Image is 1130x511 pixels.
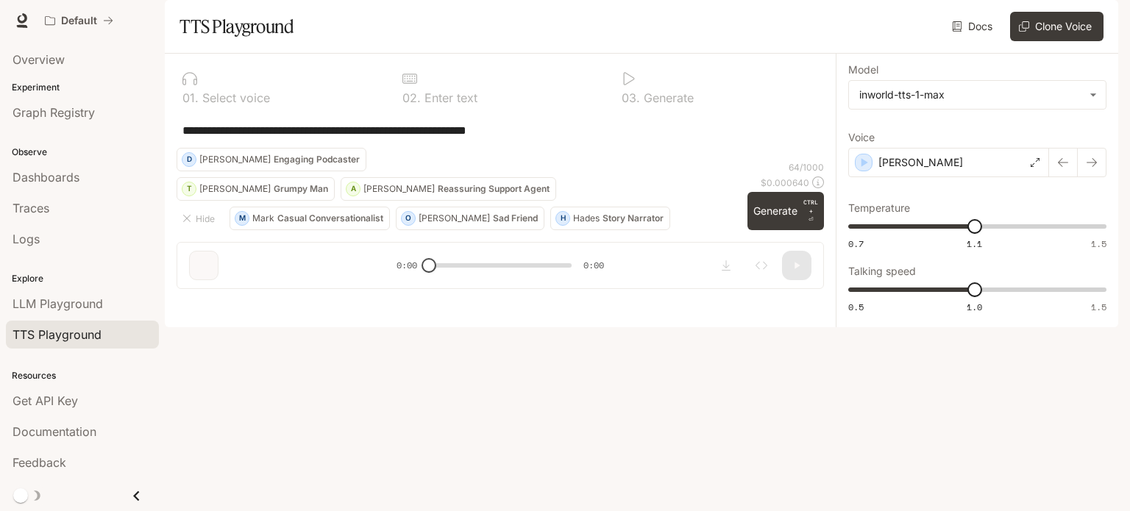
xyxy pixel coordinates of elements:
p: 0 3 . [622,92,640,104]
button: Hide [177,207,224,230]
p: Default [61,15,97,27]
div: inworld-tts-1-max [859,87,1082,102]
div: T [182,177,196,201]
p: Mark [252,214,274,223]
p: Select voice [199,92,270,104]
button: All workspaces [38,6,120,35]
button: MMarkCasual Conversationalist [230,207,390,230]
span: 0.7 [848,237,864,250]
p: Sad Friend [493,214,538,223]
p: Engaging Podcaster [274,155,360,164]
button: D[PERSON_NAME]Engaging Podcaster [177,148,366,171]
span: 1.0 [967,301,982,313]
button: O[PERSON_NAME]Sad Friend [396,207,544,230]
p: [PERSON_NAME] [363,185,435,193]
div: O [402,207,415,230]
p: Reassuring Support Agent [438,185,550,193]
p: Grumpy Man [274,185,328,193]
p: $ 0.000640 [761,176,809,189]
span: 0.5 [848,301,864,313]
p: [PERSON_NAME] [419,214,490,223]
a: Docs [949,12,998,41]
div: D [182,148,196,171]
div: H [556,207,569,230]
p: Story Narrator [603,214,664,223]
span: 1.1 [967,237,982,250]
p: Hades [573,214,600,223]
div: inworld-tts-1-max [849,81,1106,109]
p: 64 / 1000 [789,161,824,174]
p: 0 2 . [402,92,421,104]
p: Generate [640,92,694,104]
p: Model [848,65,878,75]
p: ⏎ [803,198,818,224]
p: 0 1 . [182,92,199,104]
p: [PERSON_NAME] [199,155,271,164]
p: Talking speed [848,266,916,276]
span: 1.5 [1091,301,1106,313]
div: A [347,177,360,201]
p: [PERSON_NAME] [199,185,271,193]
p: Casual Conversationalist [277,214,383,223]
button: Clone Voice [1010,12,1104,41]
p: [PERSON_NAME] [878,155,963,170]
button: HHadesStory Narrator [550,207,670,230]
p: CTRL + [803,198,818,215]
span: 1.5 [1091,237,1106,250]
button: T[PERSON_NAME]Grumpy Man [177,177,335,201]
button: GenerateCTRL +⏎ [747,192,824,230]
p: Enter text [421,92,477,104]
p: Temperature [848,203,910,213]
h1: TTS Playground [180,12,294,41]
button: A[PERSON_NAME]Reassuring Support Agent [341,177,556,201]
p: Voice [848,132,875,143]
div: M [235,207,249,230]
